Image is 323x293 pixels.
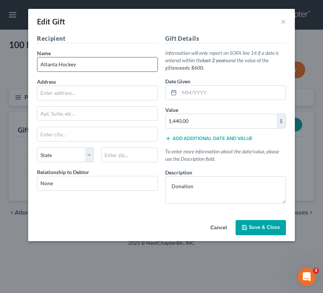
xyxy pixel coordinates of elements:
button: Add additional date and value [165,136,253,141]
button: Save & Close [236,220,286,236]
label: Address [37,78,56,86]
span: Save & Close [249,224,280,231]
strong: exceeds $600. [172,64,204,71]
button: Cancel [204,221,233,236]
div: $ [277,114,286,128]
p: To enter more information about the date/value, please use the Description field. [165,148,286,163]
p: Information will only report on SOFA line 14 if a date is entered within the and the value of the... [165,49,286,71]
h5: Gift Details [165,34,286,43]
input: -- [37,176,157,190]
span: Gift [52,17,66,26]
span: Value [165,107,178,113]
span: Edit [37,17,51,26]
label: Relationship to Debtor [37,168,89,176]
iframe: Intercom live chat [298,268,316,286]
input: Enter zip... [101,147,158,162]
span: Name [37,50,51,56]
span: 3 [313,268,319,274]
input: Enter city... [37,127,157,141]
input: Enter address... [37,86,157,100]
strong: last 2 years [203,57,228,63]
span: Description [165,169,192,176]
input: MM/YYYY [179,86,286,100]
input: Apt, Suite, etc... [37,107,157,121]
h5: Recipient [37,34,158,43]
button: × [281,17,286,26]
input: Enter name... [37,57,157,71]
input: 0.00 [166,114,277,128]
label: Date Given [165,77,190,85]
